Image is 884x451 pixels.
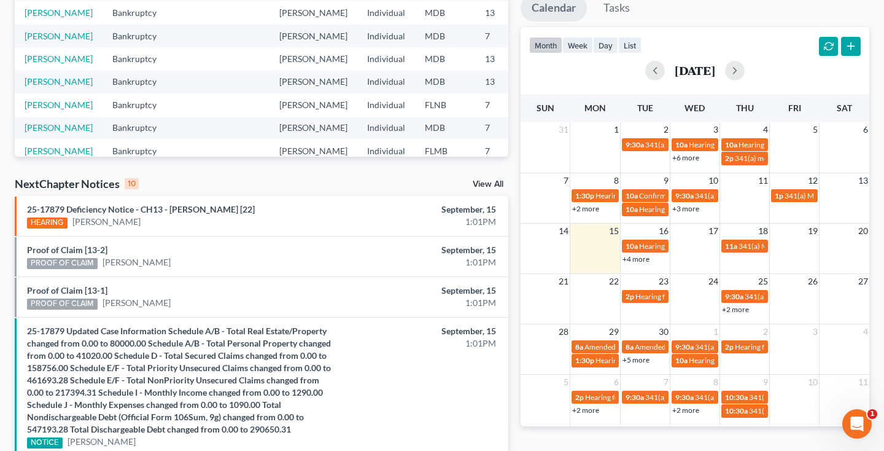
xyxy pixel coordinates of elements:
[812,324,819,339] span: 3
[725,154,734,163] span: 2p
[675,342,694,351] span: 9:30a
[639,205,735,214] span: Hearing for [PERSON_NAME]
[595,191,691,200] span: Hearing for [PERSON_NAME]
[562,173,570,188] span: 7
[645,140,764,149] span: 341(a) meeting for [PERSON_NAME]
[639,191,778,200] span: Confirmation hearing for [PERSON_NAME]
[347,325,495,337] div: September, 15
[357,71,415,93] td: Individual
[575,342,583,351] span: 8a
[857,224,869,238] span: 20
[635,342,698,351] span: Amended Plan DUE
[695,393,813,402] span: 341(a) meeting for [PERSON_NAME]
[584,342,648,351] span: Amended Plan DUE
[475,71,537,93] td: 13
[25,122,93,133] a: [PERSON_NAME]
[575,356,594,365] span: 1:30p
[415,139,475,162] td: FLMB
[357,93,415,116] td: Individual
[657,274,670,289] span: 23
[269,117,357,139] td: [PERSON_NAME]
[269,47,357,70] td: [PERSON_NAME]
[862,324,869,339] span: 4
[637,103,653,113] span: Tue
[103,25,179,47] td: Bankruptcy
[837,103,852,113] span: Sat
[725,241,737,251] span: 11a
[415,117,475,139] td: MDB
[739,241,858,251] span: 341(a) Meeting for [PERSON_NAME]
[27,326,331,434] a: 25-17879 Updated Case Information Schedule A/B - Total Real Estate/Property changed from 0.00 to ...
[608,224,620,238] span: 15
[572,406,599,415] a: +2 more
[347,337,495,350] div: 1:01PM
[613,375,620,390] span: 6
[27,285,107,296] a: Proof of Claim [13-1]
[103,139,179,162] td: Bankruptcy
[475,1,537,24] td: 13
[626,393,644,402] span: 9:30a
[475,47,537,70] td: 13
[739,140,834,149] span: Hearing for [PERSON_NAME]
[357,1,415,24] td: Individual
[572,204,599,213] a: +2 more
[415,93,475,116] td: FLNB
[675,140,688,149] span: 10a
[347,297,495,309] div: 1:01PM
[103,1,179,24] td: Bankruptcy
[626,140,644,149] span: 9:30a
[103,297,171,309] a: [PERSON_NAME]
[125,178,139,189] div: 10
[475,139,537,162] td: 7
[269,71,357,93] td: [PERSON_NAME]
[735,154,853,163] span: 341(a) meeting for [PERSON_NAME]
[347,284,495,297] div: September, 15
[357,25,415,47] td: Individual
[657,224,670,238] span: 16
[103,117,179,139] td: Bankruptcy
[557,224,570,238] span: 14
[357,117,415,139] td: Individual
[635,292,731,301] span: Hearing for [PERSON_NAME]
[672,406,699,415] a: +2 more
[807,375,819,390] span: 10
[347,203,495,216] div: September, 15
[757,173,769,188] span: 11
[712,375,719,390] span: 8
[595,356,691,365] span: Hearing for [PERSON_NAME]
[736,103,754,113] span: Thu
[415,25,475,47] td: MDB
[857,375,869,390] span: 11
[103,93,179,116] td: Bankruptcy
[562,37,593,53] button: week
[25,7,93,18] a: [PERSON_NAME]
[722,305,749,314] a: +2 more
[27,245,107,255] a: Proof of Claim [13-2]
[103,71,179,93] td: Bankruptcy
[862,122,869,137] span: 6
[608,274,620,289] span: 22
[672,153,699,162] a: +6 more
[788,103,801,113] span: Fri
[25,31,93,41] a: [PERSON_NAME]
[27,299,98,310] div: PROOF OF CLAIM
[757,274,769,289] span: 25
[25,100,93,110] a: [PERSON_NAME]
[575,393,584,402] span: 2p
[645,393,764,402] span: 341(a) meeting for [PERSON_NAME]
[749,406,867,415] span: 341(a) meeting for [PERSON_NAME]
[622,355,649,364] a: +5 more
[639,241,735,251] span: Hearing for [PERSON_NAME]
[537,103,554,113] span: Sun
[529,37,562,53] button: month
[757,224,769,238] span: 18
[725,140,737,149] span: 10a
[707,173,719,188] span: 10
[25,53,93,64] a: [PERSON_NAME]
[812,122,819,137] span: 5
[725,292,743,301] span: 9:30a
[762,122,769,137] span: 4
[657,324,670,339] span: 30
[27,204,255,214] a: 25-17879 Deficiency Notice - CH13 - [PERSON_NAME] [22]
[626,342,634,351] span: 8a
